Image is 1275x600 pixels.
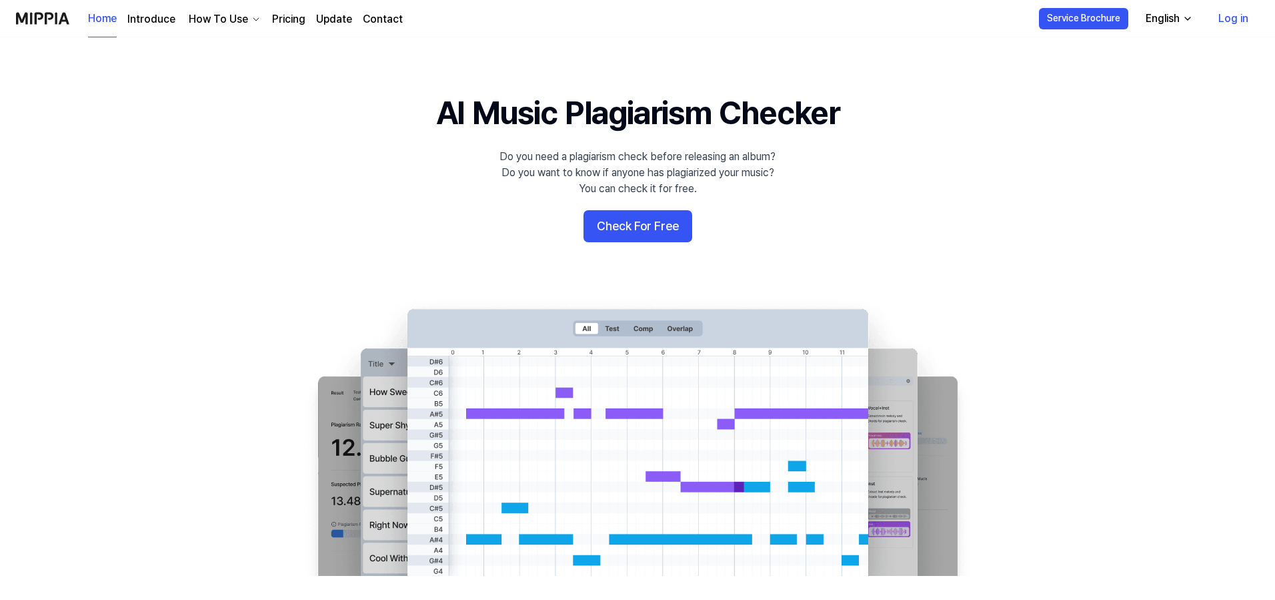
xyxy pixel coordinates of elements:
button: English [1135,5,1201,32]
a: Pricing [272,11,305,27]
button: Service Brochure [1039,8,1128,29]
h1: AI Music Plagiarism Checker [436,91,840,135]
a: Introduce [127,11,175,27]
div: Do you need a plagiarism check before releasing an album? Do you want to know if anyone has plagi... [499,149,776,197]
div: How To Use [186,11,251,27]
div: English [1143,11,1182,27]
a: Update [316,11,352,27]
img: main Image [291,296,984,576]
a: Home [88,1,117,37]
button: How To Use [186,11,261,27]
a: Contact [363,11,403,27]
button: Check For Free [583,210,692,242]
